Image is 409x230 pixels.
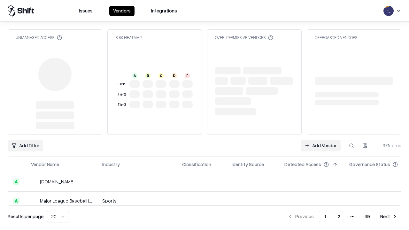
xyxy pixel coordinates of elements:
[376,142,401,149] div: 971 items
[8,213,44,220] p: Results per page:
[13,179,19,185] div: A
[102,161,120,168] div: Industry
[147,6,181,16] button: Integrations
[145,73,150,78] div: B
[117,81,127,87] div: Tier 1
[284,178,339,185] div: -
[109,6,135,16] button: Vendors
[40,178,74,185] div: [DOMAIN_NAME]
[185,73,190,78] div: F
[301,140,341,151] a: Add Vendor
[349,161,390,168] div: Governance Status
[117,92,127,97] div: Tier 2
[117,102,127,107] div: Tier 3
[284,161,321,168] div: Detected Access
[31,198,37,204] img: Major League Baseball (MLB)
[333,211,345,222] button: 2
[349,197,408,204] div: -
[115,35,142,40] div: Risk Heatmap
[132,73,137,78] div: A
[182,178,221,185] div: -
[8,140,43,151] button: Add Filter
[102,178,172,185] div: -
[158,73,164,78] div: C
[232,178,274,185] div: -
[284,197,339,204] div: -
[182,161,211,168] div: Classification
[215,35,273,40] div: Over-Permissive Vendors
[16,35,62,40] div: Unmanaged Access
[172,73,177,78] div: D
[75,6,96,16] button: Issues
[376,211,401,222] button: Next
[232,161,264,168] div: Identity Source
[319,211,331,222] button: 1
[315,35,357,40] div: Offboarded Vendors
[182,197,221,204] div: -
[31,179,37,185] img: pathfactory.com
[13,198,19,204] div: A
[284,211,401,222] nav: pagination
[31,161,59,168] div: Vendor Name
[40,197,92,204] div: Major League Baseball (MLB)
[349,178,408,185] div: -
[232,197,274,204] div: -
[359,211,375,222] button: 49
[102,197,172,204] div: Sports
